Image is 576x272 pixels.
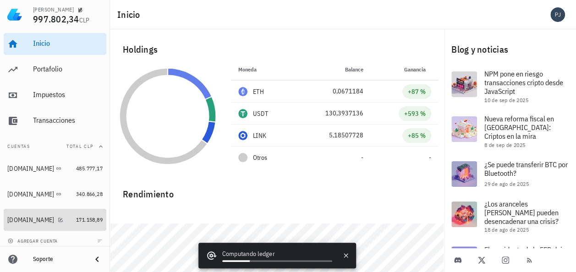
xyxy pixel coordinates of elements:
span: NPM pone en riesgo transacciones cripto desde JavaScript [484,69,563,96]
span: 997.802,34 [33,13,79,25]
div: LINK-icon [238,131,247,140]
span: 29 de ago de 2025 [484,180,529,187]
div: +593 % [404,109,426,118]
div: Soporte [33,256,84,263]
div: 5,18507728 [302,131,363,140]
div: 130,3937136 [302,109,363,118]
span: Ganancia [404,66,431,73]
div: [PERSON_NAME] [33,6,74,13]
div: +87 % [408,87,426,96]
div: USDT [253,109,268,118]
a: Inicio [4,33,106,55]
span: 8 de sep de 2025 [484,141,525,148]
div: [DOMAIN_NAME] [7,165,54,173]
span: 10 de sep de 2025 [484,97,528,103]
span: Total CLP [66,143,93,149]
th: Moneda [231,59,295,81]
div: [DOMAIN_NAME] [7,216,54,224]
span: CLP [79,16,90,24]
button: agregar cuenta [5,236,62,245]
span: - [361,153,363,162]
span: agregar cuenta [10,238,58,244]
div: avatar [550,7,565,22]
div: Blog y noticias [444,35,576,64]
div: ETH [253,87,264,96]
a: ¿Los aranceles [PERSON_NAME] pueden desencadenar una crisis? 18 de ago de 2025 [444,194,576,239]
button: CuentasTotal CLP [4,136,106,158]
div: Portafolio [33,65,103,73]
a: Portafolio [4,59,106,81]
span: 171.158,89 [76,216,103,223]
div: [DOMAIN_NAME] [7,190,54,198]
span: 18 de ago de 2025 [484,226,529,233]
span: ¿Los aranceles [PERSON_NAME] pueden desencadenar una crisis? [484,199,559,226]
div: Holdings [115,35,439,64]
div: Impuestos [33,90,103,99]
th: Balance [295,59,370,81]
div: Computando ledger [222,249,332,260]
a: Impuestos [4,84,106,106]
a: [DOMAIN_NAME] 340.866,28 [4,183,106,205]
span: 340.866,28 [76,190,103,197]
a: [DOMAIN_NAME] 171.158,89 [4,209,106,231]
div: Rendimiento [115,180,439,201]
a: ¿Se puede transferir BTC por Bluetooth? 29 de ago de 2025 [444,154,576,194]
a: Nueva reforma fiscal en [GEOGRAPHIC_DATA]: Criptos en la mira 8 de sep de 2025 [444,109,576,154]
h1: Inicio [117,7,144,22]
a: NPM pone en riesgo transacciones cripto desde JavaScript 10 de sep de 2025 [444,64,576,109]
div: Transacciones [33,116,103,125]
span: Otros [253,153,267,163]
span: ¿Se puede transferir BTC por Bluetooth? [484,160,568,178]
div: LINK [253,131,266,140]
img: LedgiFi [7,7,22,22]
span: 485.777,17 [76,165,103,172]
span: Nueva reforma fiscal en [GEOGRAPHIC_DATA]: Criptos en la mira [484,114,554,141]
a: Transacciones [4,110,106,132]
div: Inicio [33,39,103,48]
div: ETH-icon [238,87,247,96]
div: +85 % [408,131,426,140]
span: - [429,153,431,162]
div: USDT-icon [238,109,247,118]
a: [DOMAIN_NAME] 485.777,17 [4,158,106,180]
div: 0,0671184 [302,87,363,96]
